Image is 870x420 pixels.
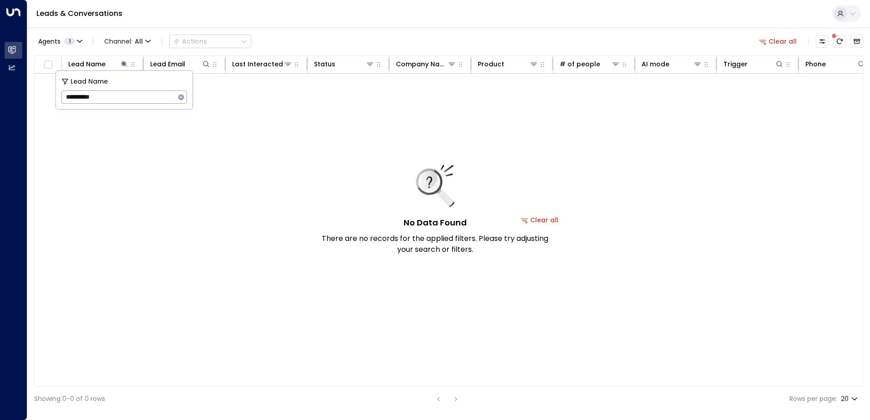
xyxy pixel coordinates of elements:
[232,59,283,70] div: Last Interacted
[433,393,462,405] nav: pagination navigation
[150,59,211,70] div: Lead Email
[34,394,105,404] div: Showing 0-0 of 0 rows
[723,59,784,70] div: Trigger
[169,35,251,48] div: Button group with a nested menu
[560,59,600,70] div: # of people
[150,59,185,70] div: Lead Email
[833,35,846,48] span: There are new threads available. Refresh the grid to view the latest updates.
[478,59,504,70] div: Product
[396,59,456,70] div: Company Name
[314,59,374,70] div: Status
[805,59,826,70] div: Phone
[396,59,447,70] div: Company Name
[68,59,106,70] div: Lead Name
[101,35,154,48] button: Channel:All
[169,35,251,48] button: Actions
[642,59,702,70] div: AI mode
[321,233,549,255] p: There are no records for the applied filters. Please try adjusting your search or filters.
[789,394,837,404] label: Rows per page:
[36,8,122,19] a: Leads & Conversations
[68,59,129,70] div: Lead Name
[42,59,54,70] span: Toggle select all
[101,35,154,48] span: Channel:
[135,38,143,45] span: All
[478,59,538,70] div: Product
[34,35,86,48] button: Agents1
[404,216,467,229] h5: No Data Found
[560,59,620,70] div: # of people
[841,392,860,405] div: 20
[64,38,75,45] span: 1
[816,35,829,48] button: Customize
[38,38,61,45] span: Agents
[805,59,866,70] div: Phone
[314,59,335,70] div: Status
[850,35,863,48] button: Archived Leads
[755,35,801,48] button: Clear all
[173,37,207,45] div: Actions
[232,59,293,70] div: Last Interacted
[71,76,108,87] span: Lead Name
[723,59,748,70] div: Trigger
[642,59,669,70] div: AI mode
